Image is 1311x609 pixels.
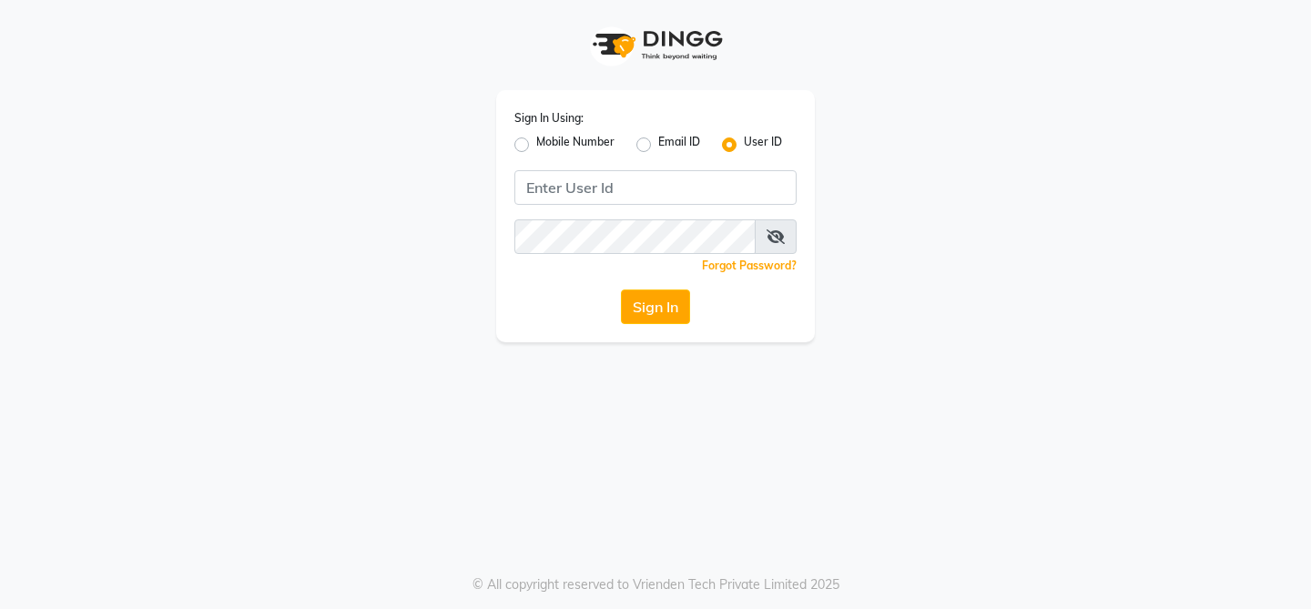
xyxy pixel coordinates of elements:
[621,289,690,324] button: Sign In
[514,110,584,127] label: Sign In Using:
[583,18,728,72] img: logo1.svg
[744,134,782,156] label: User ID
[702,259,797,272] a: Forgot Password?
[514,170,797,205] input: Username
[514,219,756,254] input: Username
[658,134,700,156] label: Email ID
[536,134,615,156] label: Mobile Number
